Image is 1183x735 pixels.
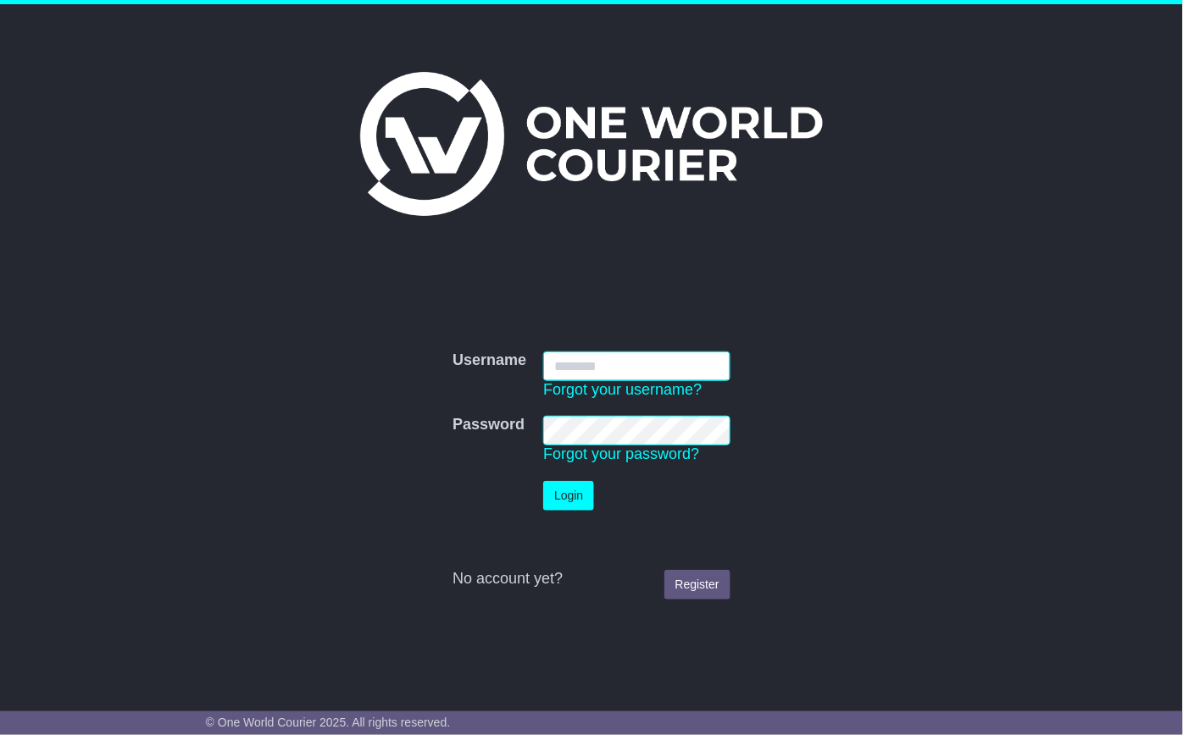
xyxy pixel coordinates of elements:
a: Register [664,570,730,600]
img: One World [360,72,823,216]
label: Password [453,416,525,434]
span: © One World Courier 2025. All rights reserved. [206,716,451,729]
a: Forgot your password? [543,445,699,462]
button: Login [543,481,594,511]
label: Username [453,351,526,370]
a: Forgot your username? [543,381,702,398]
div: No account yet? [453,570,730,589]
